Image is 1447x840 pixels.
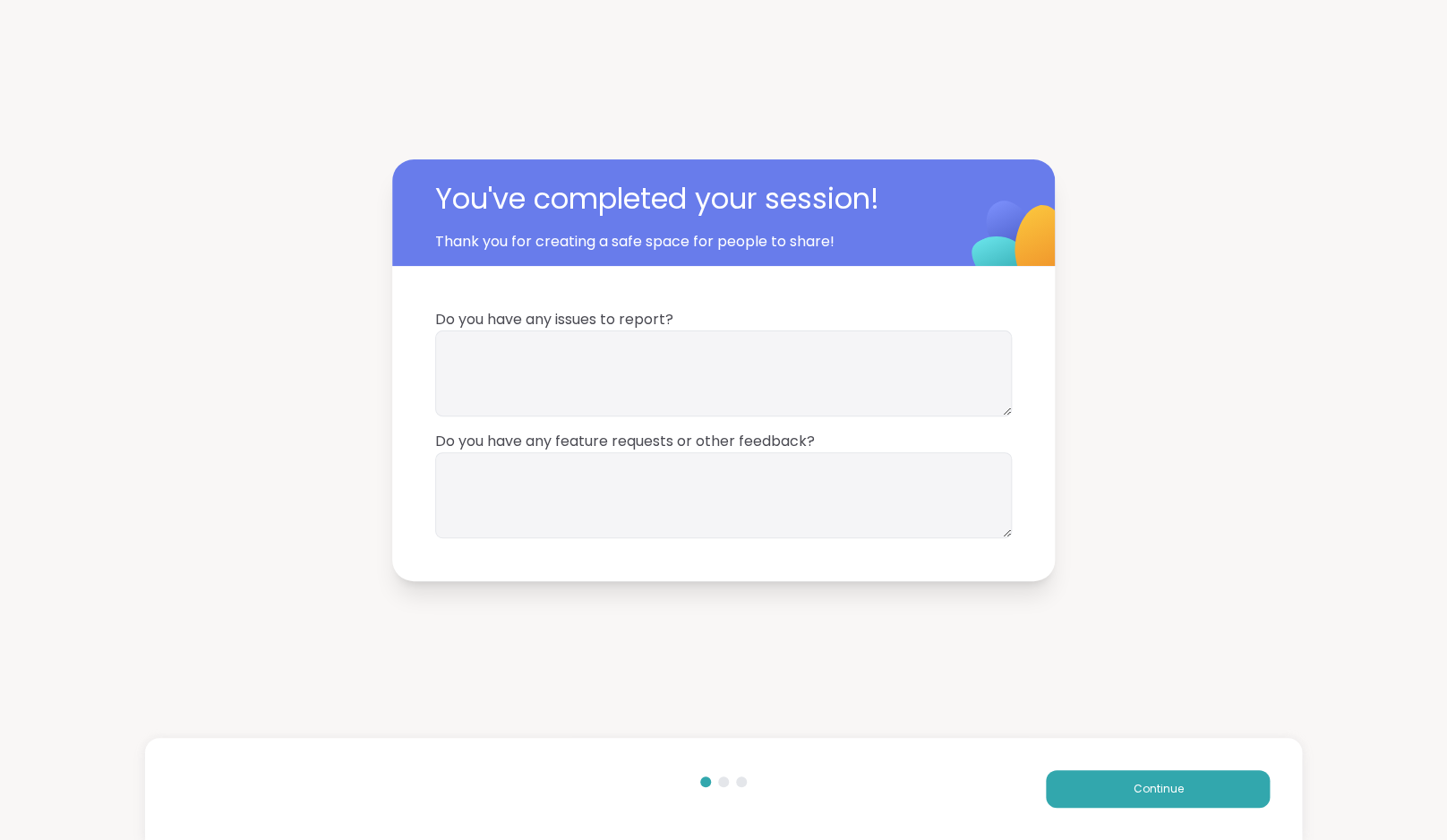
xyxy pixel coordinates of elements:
[435,431,1012,452] span: Do you have any feature requests or other feedback?
[435,177,955,220] span: You've completed your session!
[435,231,928,253] span: Thank you for creating a safe space for people to share!
[929,154,1108,332] img: ShareWell Logomark
[1046,770,1270,808] button: Continue
[435,309,1012,330] span: Do you have any issues to report?
[1133,781,1183,797] span: Continue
